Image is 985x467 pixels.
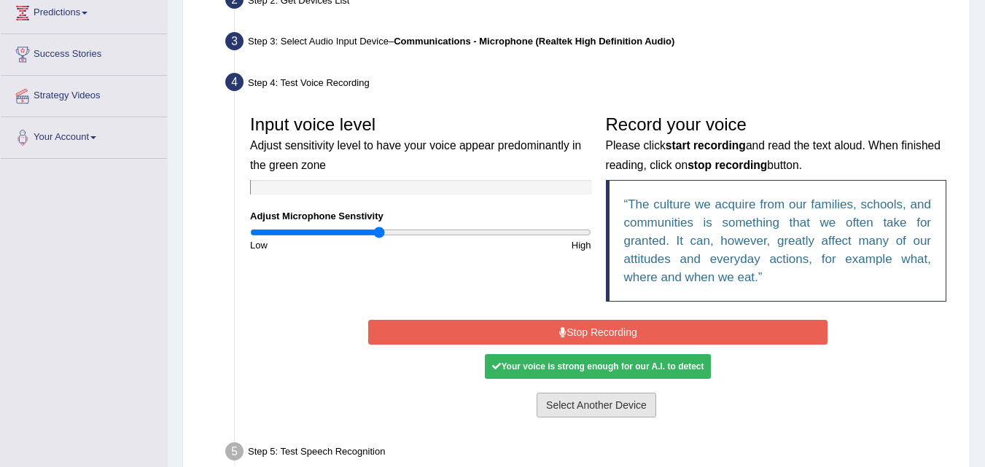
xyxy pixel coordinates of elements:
[250,139,581,170] small: Adjust sensitivity level to have your voice appear predominantly in the green zone
[250,115,591,173] h3: Input voice level
[666,139,746,152] b: start recording
[389,36,674,47] span: –
[688,159,767,171] b: stop recording
[537,393,656,417] button: Select Another Device
[1,34,167,71] a: Success Stories
[421,238,599,252] div: High
[606,115,947,173] h3: Record your voice
[394,36,674,47] b: Communications - Microphone (Realtek High Definition Audio)
[250,209,384,223] label: Adjust Microphone Senstivity
[368,320,828,345] button: Stop Recording
[219,28,963,60] div: Step 3: Select Audio Input Device
[1,117,167,154] a: Your Account
[624,197,932,284] q: The culture we acquire from our families, schools, and communities is something that we often tak...
[243,238,421,252] div: Low
[1,76,167,112] a: Strategy Videos
[219,68,963,101] div: Step 4: Test Voice Recording
[485,354,711,379] div: Your voice is strong enough for our A.I. to detect
[606,139,941,170] small: Please click and read the text aloud. When finished reading, click on button.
